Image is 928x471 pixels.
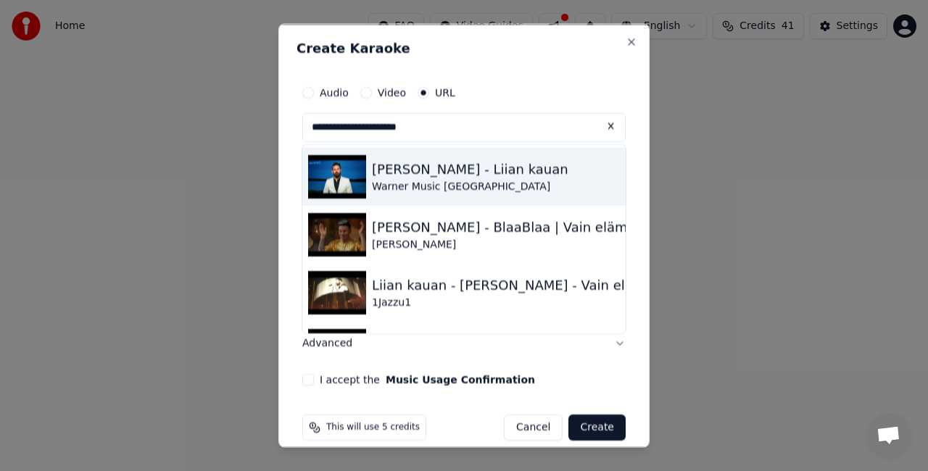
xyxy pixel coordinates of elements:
[504,414,563,440] button: Cancel
[435,88,455,98] label: URL
[372,159,568,180] div: [PERSON_NAME] - Liian kauan
[372,238,703,252] div: [PERSON_NAME]
[302,324,626,362] button: Advanced
[308,213,366,257] img: Lauri Tähkä - BlaaBlaa | Vain elämää kausi 10
[320,374,535,384] label: I accept the
[372,275,919,296] div: Liian kauan - [PERSON_NAME] - Vain elämää kausi 10 - LIVE Hartwall Areena [DATE]
[568,414,626,440] button: Create
[308,155,366,199] img: Lauri Tähkä - Liian kauan
[378,88,406,98] label: Video
[372,180,568,194] div: Warner Music [GEOGRAPHIC_DATA]
[372,217,703,238] div: [PERSON_NAME] - BlaaBlaa | Vain elämää kausi 10
[308,329,366,372] img: Liian kauan
[372,296,919,310] div: 1Jazzu1
[297,42,631,55] h2: Create Karaoke
[320,88,349,98] label: Audio
[308,271,366,314] img: Liian kauan - Lauri Tähkä - Vain elämää kausi 10 - LIVE Hartwall Areena 29.12.2019
[326,421,420,433] span: This will use 5 credits
[386,374,535,384] button: I accept the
